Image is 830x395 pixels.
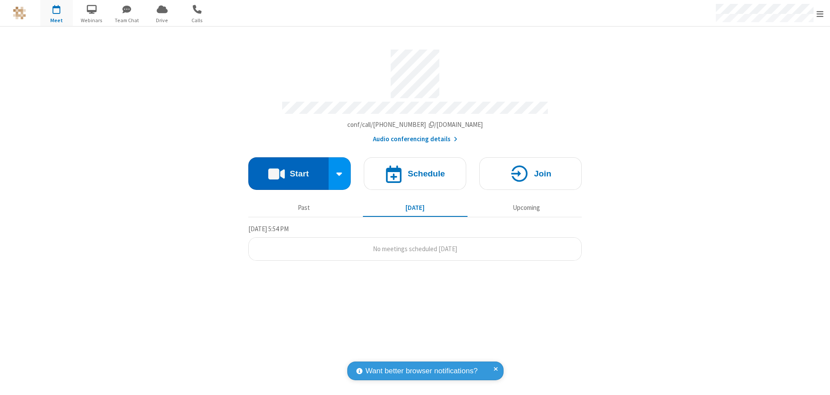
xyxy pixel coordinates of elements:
section: Today's Meetings [248,224,582,261]
h4: Schedule [408,169,445,178]
span: Drive [146,17,178,24]
h4: Join [534,169,551,178]
button: Schedule [364,157,466,190]
div: Start conference options [329,157,351,190]
button: Start [248,157,329,190]
span: Calls [181,17,214,24]
span: Want better browser notifications? [366,365,478,377]
span: Copy my meeting room link [347,120,483,129]
button: [DATE] [363,199,468,216]
button: Audio conferencing details [373,134,458,144]
span: No meetings scheduled [DATE] [373,245,457,253]
span: Meet [40,17,73,24]
span: Team Chat [111,17,143,24]
section: Account details [248,43,582,144]
button: Past [252,199,356,216]
button: Copy my meeting room linkCopy my meeting room link [347,120,483,130]
img: QA Selenium DO NOT DELETE OR CHANGE [13,7,26,20]
h4: Start [290,169,309,178]
button: Join [479,157,582,190]
button: Upcoming [474,199,579,216]
span: Webinars [76,17,108,24]
span: [DATE] 5:54 PM [248,225,289,233]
